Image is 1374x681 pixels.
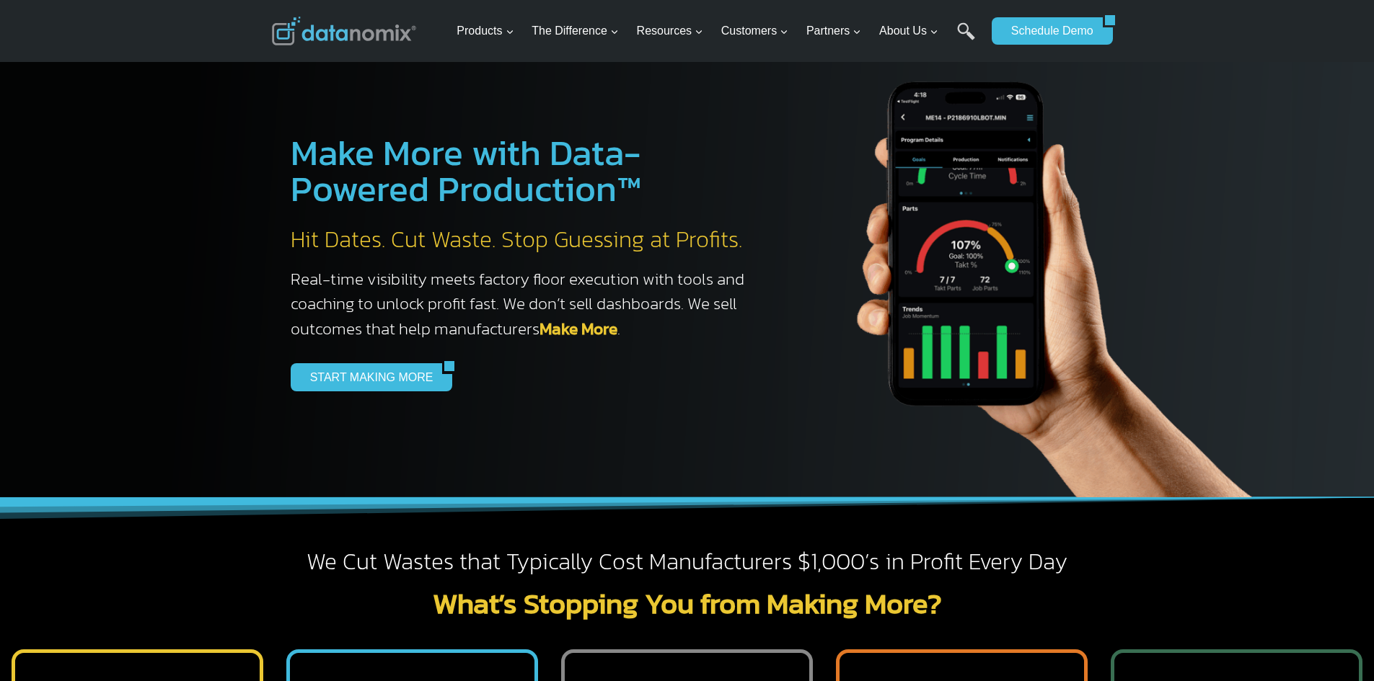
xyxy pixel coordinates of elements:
[637,22,703,40] span: Resources
[291,363,443,391] a: START MAKING MORE
[7,426,239,674] iframe: Popup CTA
[879,22,938,40] span: About Us
[451,8,985,55] nav: Primary Navigation
[457,22,514,40] span: Products
[272,589,1103,618] h2: What’s Stopping You from Making More?
[272,547,1103,577] h2: We Cut Wastes that Typically Cost Manufacturers $1,000’s in Profit Every Day
[992,17,1103,45] a: Schedule Demo
[272,17,416,45] img: Datanomix
[291,135,759,207] h1: Make More with Data-Powered Production™
[540,316,617,341] a: Make More
[957,22,975,55] a: Search
[291,267,759,342] h3: Real-time visibility meets factory floor execution with tools and coaching to unlock profit fast....
[291,225,759,255] h2: Hit Dates. Cut Waste. Stop Guessing at Profits.
[721,22,788,40] span: Customers
[532,22,619,40] span: The Difference
[788,29,1293,497] img: The Datanoix Mobile App available on Android and iOS Devices
[806,22,861,40] span: Partners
